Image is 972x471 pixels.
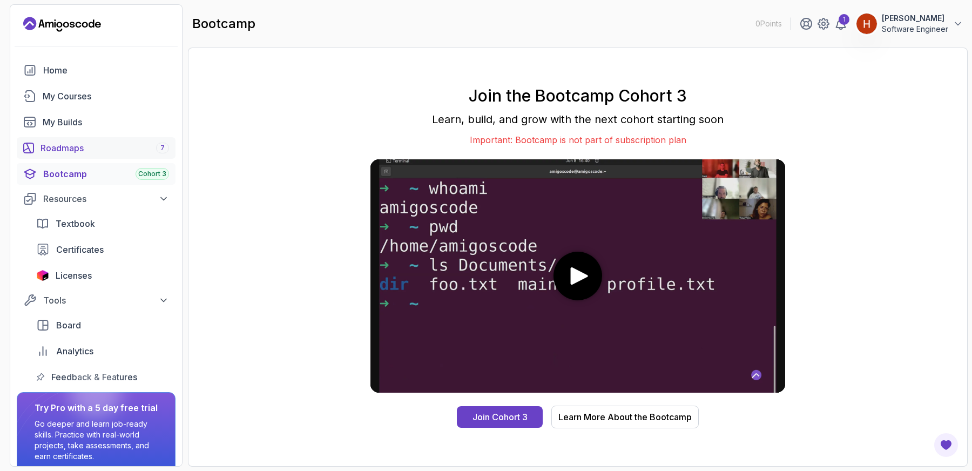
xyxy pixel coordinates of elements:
a: textbook [30,213,175,234]
p: Software Engineer [882,24,948,35]
span: Certificates [56,243,104,256]
button: Learn More About the Bootcamp [505,393,653,455]
span: Board [56,319,81,332]
span: Analytics [56,345,93,358]
p: Learn, build, and grow with the next cohort starting soon [414,60,817,190]
a: bootcamp [17,163,175,185]
p: Go deeper and learn job-ready skills. Practice with real-world projects, take assessments, and ea... [35,419,158,462]
a: certificates [30,239,175,260]
div: Resources [43,192,169,205]
span: Cohort 3 [138,170,166,178]
a: 1 [834,17,847,30]
button: Join Cohort 3 [415,367,503,412]
div: Tools [43,294,169,307]
button: Resources [17,189,175,208]
img: jetbrains icon [36,270,49,281]
div: My Builds [43,116,169,129]
button: Open Feedback Button [933,432,959,458]
a: board [30,314,175,336]
div: My Courses [43,90,169,103]
div: Roadmaps [40,142,169,154]
span: Textbook [56,217,95,230]
a: analytics [30,340,175,362]
a: Landing page [23,16,101,33]
a: roadmaps [17,137,175,159]
button: Tools [17,291,175,310]
a: licenses [30,265,175,286]
a: feedback [30,366,175,388]
p: Important: Bootcamp is not part of subscription plan [409,81,811,208]
a: home [17,59,175,81]
a: courses [17,85,175,107]
img: user profile image [856,14,877,34]
span: Licenses [56,269,92,282]
div: Bootcamp [43,167,169,180]
span: Feedback & Features [51,371,137,383]
div: Home [43,64,169,77]
p: [PERSON_NAME] [882,13,948,24]
span: 7 [160,144,165,152]
a: builds [17,111,175,133]
h2: bootcamp [192,15,255,32]
div: 1 [839,14,849,25]
div: Join Cohort 3 [430,375,487,403]
p: 0 Points [755,18,782,29]
h1: Join the Bootcamp Cohort 3 [420,35,824,168]
div: Learn More About the Bootcamp [513,399,645,448]
button: user profile image[PERSON_NAME]Software Engineer [856,13,963,35]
